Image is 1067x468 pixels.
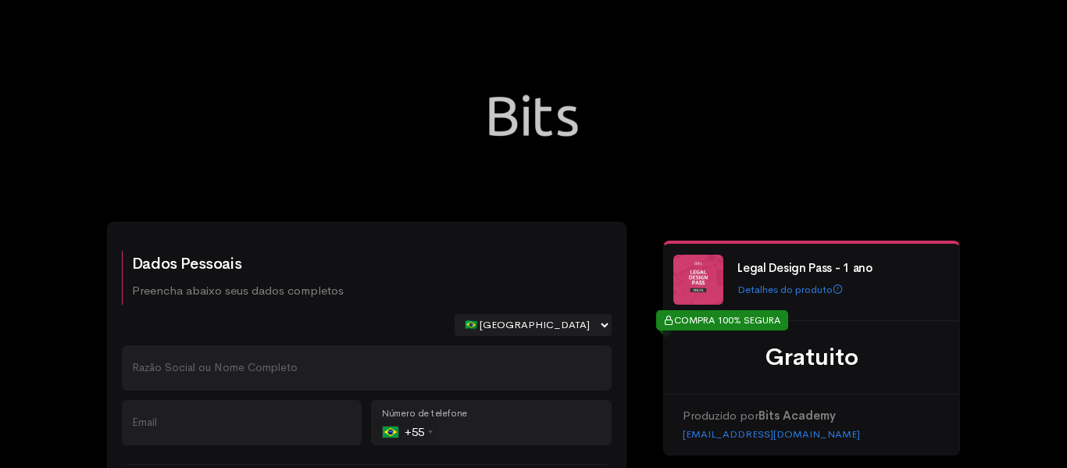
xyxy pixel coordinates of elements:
p: Produzido por [683,407,940,425]
input: Nome Completo [122,345,612,391]
img: LEGAL%20DESIGN_Ementa%20Banco%20Semear%20(600%C2%A0%C3%97%C2%A0600%C2%A0px)%20(1).png [673,255,723,305]
strong: Bits Academy [758,408,836,423]
div: Brazil (Brasil): +55 [376,420,437,445]
img: Bits Academy [455,38,612,194]
h4: Legal Design Pass - 1 ano [737,262,945,275]
div: +55 [383,420,437,445]
input: Email [122,400,362,445]
a: [EMAIL_ADDRESS][DOMAIN_NAME] [683,427,860,441]
h2: Dados Pessoais [132,255,344,273]
div: COMPRA 100% SEGURA [656,310,788,330]
a: Detalhes do produto [737,283,843,296]
p: Preencha abaixo seus dados completos [132,282,344,300]
div: Gratuito [683,340,940,375]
